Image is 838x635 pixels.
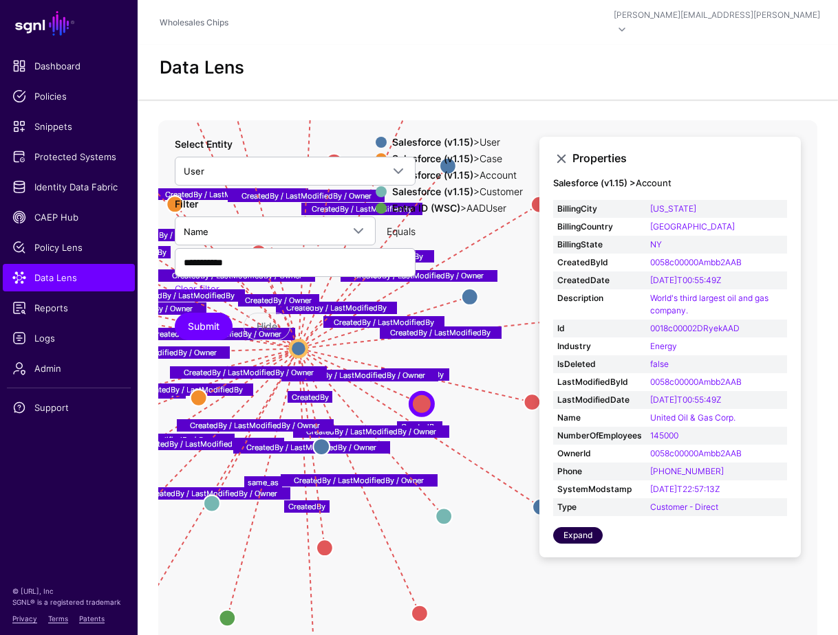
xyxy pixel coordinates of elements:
a: Clear filter [175,283,219,294]
text: CreatedBy [129,247,166,257]
a: false [650,359,669,369]
strong: LastModifiedById [557,376,642,388]
label: Filter [175,197,198,211]
a: [PHONE_NUMBER] [650,466,724,476]
strong: BillingCity [557,203,642,215]
strong: Entra ID (WSC) [392,202,460,214]
strong: Salesforce (v1.15) [392,169,473,181]
span: Protected Systems [12,150,125,164]
text: CreatedBy / LastModifiedBy [390,328,491,337]
button: Submit [175,313,233,340]
div: > Case [389,153,526,164]
strong: Name [557,412,642,424]
span: Policy Lens [12,241,125,254]
a: Energy [650,341,677,351]
span: Reports [12,301,125,315]
a: Expand [553,527,603,544]
text: same_as [248,478,279,487]
a: Privacy [12,614,37,623]
strong: Salesforce (v1.15) > [553,177,636,188]
h3: Properties [572,152,787,165]
text: CreatedBy / LastModifiedBy / Owner [294,476,424,485]
strong: Phone [557,465,642,478]
a: Protected Systems [3,143,135,170]
text: CreatedBy / LastModifiedBy [142,385,243,394]
a: Patents [79,614,105,623]
a: Identity Data Fabric [3,173,135,201]
strong: CreatedById [557,256,642,269]
a: 0058c00000Ambb2AAB [650,377,742,387]
a: Logs [3,324,135,352]
span: Snippets [12,120,125,133]
span: Dashboard [12,59,125,73]
div: [PERSON_NAME][EMAIL_ADDRESS][PERSON_NAME] [614,9,820,21]
strong: NumberOfEmployees [557,430,642,442]
strong: CreatedDate [557,274,642,287]
strong: Industry [557,340,642,353]
p: SGNL® is a registered trademark [12,597,125,608]
a: Reports [3,294,135,322]
h2: Data Lens [160,57,244,78]
div: > Customer [389,186,526,197]
text: CreatedBy / LastModifiedBy / Owner [190,421,320,430]
strong: Salesforce (v1.15) [392,153,473,164]
text: CreatedBy / LastModifiedBy [75,388,175,397]
a: CAEP Hub [3,203,135,231]
a: 0058c00000Ambb2AAB [650,257,742,267]
text: CreatedBy / LastModifiedBy / Owner [141,439,271,449]
h4: Account [553,178,787,189]
text: CreatedBy / LastModifiedBy [334,317,434,327]
a: Wholesales Chips [160,17,228,27]
text: CreatedBy / LastModifiedBy / Owner [172,271,302,280]
a: [GEOGRAPHIC_DATA] [650,221,735,232]
strong: Description [557,292,642,304]
text: CreatedBy / LastModifiedBy / Owner [147,489,277,498]
a: NY [650,239,662,249]
a: SGNL [8,8,129,38]
a: 145000 [650,430,678,441]
span: User [184,166,204,177]
text: CreatedBy / LastModifiedBy / Owner [184,368,314,377]
label: Select Entity [175,137,233,151]
a: Dashboard [3,52,135,80]
span: CAEP Hub [12,210,125,224]
div: Equals [381,224,421,238]
strong: OwnerId [557,447,642,460]
a: World's third largest oil and gas company. [650,293,769,315]
text: CreatedBy / LastModifiedBy / Owner [295,370,425,380]
a: 0058c00000Ambb2AAB [650,448,742,458]
p: © [URL], Inc [12,586,125,597]
strong: Salesforce (v1.15) [392,136,473,148]
div: > Account [389,170,526,181]
strong: BillingState [557,238,642,251]
text: CreatedBy / LastModifiedBy / Owner [164,190,294,199]
a: Admin [3,355,135,382]
div: > User [389,137,526,148]
text: CreatedBy [401,422,438,432]
text: CreatedBy / LastModifiedBy / Owner [246,443,376,452]
strong: Salesforce (v1.15) [392,186,473,197]
span: Identity Data Fabric [12,180,125,194]
a: Customer - Direct [650,502,718,512]
a: Data Lens [3,264,135,291]
span: Name [184,226,208,237]
text: CreatedBy / LastModifiedBy / Owner [91,435,221,445]
a: [DATE]T22:57:13Z [650,484,720,494]
a: Snippets [3,113,135,140]
strong: SystemModstamp [557,483,642,495]
span: Data Lens [12,271,125,285]
text: CreatedBy [292,392,329,402]
a: [DATE]T00:55:49Z [650,394,721,405]
text: CreatedBy / LastModifiedBy / Owner [354,271,484,280]
a: Policies [3,82,135,110]
span: Logs [12,331,125,345]
div: > AADUser [389,203,526,214]
a: 0018c00002DRyekAAD [650,323,740,333]
text: CreatedBy / LastModifiedBy [323,252,423,261]
span: Support [12,401,125,414]
strong: Id [557,322,642,335]
button: Hide [244,313,290,340]
span: Policies [12,89,125,103]
strong: LastModifiedDate [557,394,642,406]
strong: IsDeleted [557,358,642,370]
